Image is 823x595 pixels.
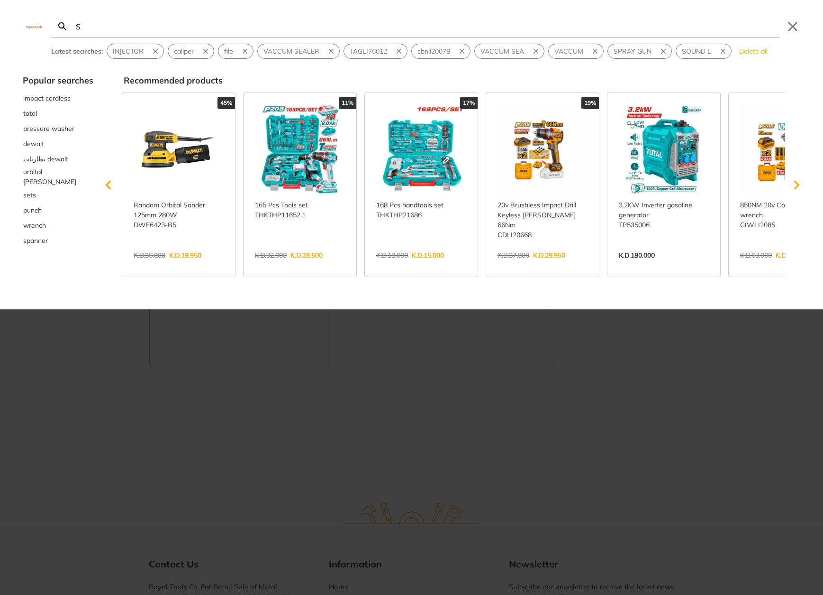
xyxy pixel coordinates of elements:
[149,44,163,58] button: Remove suggestion: INJECTOR
[241,47,249,56] svg: Remove suggestion: file
[719,47,727,56] svg: Remove suggestion: SOUND L
[717,44,731,58] button: Remove suggestion: SOUND L
[23,74,93,87] div: Popular searches
[532,47,540,56] svg: Remove suggestion: VACCUM SEA
[23,203,93,218] button: Select suggestion: punch
[168,44,199,58] button: Select suggestion: caliper
[417,46,450,56] span: cbnli20078
[395,47,403,56] svg: Remove suggestion: TAGLI76012
[614,46,651,56] span: SPRAY GUN
[124,74,800,87] div: Recommended products
[393,44,407,58] button: Remove suggestion: TAGLI76012
[23,109,37,119] span: total
[23,93,71,103] span: impact cordless
[325,44,339,58] button: Remove suggestion: VACCUM SEALER
[344,44,393,58] button: Select suggestion: TAGLI76012
[151,47,160,56] svg: Remove suggestion: INJECTOR
[581,97,599,109] div: 19%
[682,46,711,56] span: SOUND L
[99,176,118,195] svg: Scroll left
[107,44,149,58] button: Select suggestion: INJECTOR
[257,44,340,59] div: Suggestion: VACCUM SEALER
[456,44,470,58] button: Remove suggestion: cbnli20078
[480,46,524,56] span: VACCUM SEA
[23,154,68,164] span: بطاريات dewalt
[607,44,672,59] div: Suggestion: SPRAY GUN
[676,44,732,59] div: Suggestion: SOUND L
[23,91,93,106] div: Suggestion: impact cordless
[530,44,544,58] button: Remove suggestion: VACCUM SEA
[23,121,93,136] div: Suggestion: pressure washer
[23,136,93,151] div: Suggestion: dewalt
[23,124,74,134] span: pressure washer
[676,44,717,58] button: Select suggestion: SOUND L
[23,139,44,149] span: dewalt
[107,44,164,59] div: Suggestion: INJECTOR
[659,47,668,56] svg: Remove suggestion: SPRAY GUN
[51,46,103,56] div: Latest searches:
[23,205,42,215] span: punch
[23,190,36,200] span: sets
[218,44,239,58] button: Select suggestion: file
[23,106,93,121] button: Select suggestion: total
[458,47,466,56] svg: Remove suggestion: cbnli20078
[23,91,93,106] button: Select suggestion: impact cordless
[74,15,779,37] input: Search…
[735,44,771,59] button: Delete all
[23,151,93,167] div: Suggestion: بطاريات dewalt
[263,46,319,56] span: VACCUM SEALER
[23,167,93,187] span: orbital [PERSON_NAME]
[23,151,93,167] button: Select suggestion: بطاريات dewalt
[344,44,407,59] div: Suggestion: TAGLI76012
[608,44,657,58] button: Select suggestion: SPRAY GUN
[23,121,93,136] button: Select suggestion: pressure washer
[23,203,93,218] div: Suggestion: punch
[411,44,470,59] div: Suggestion: cbnli20078
[327,47,335,56] svg: Remove suggestion: VACCUM SEALER
[23,106,93,121] div: Suggestion: total
[218,44,253,59] div: Suggestion: file
[548,44,604,59] div: Suggestion: VACCUM
[591,47,599,56] svg: Remove suggestion: VACCUM
[23,233,93,248] div: Suggestion: spanner
[339,97,356,109] div: 11%
[657,44,671,58] button: Remove suggestion: SPRAY GUN
[350,46,387,56] span: TAGLI76012
[787,176,806,195] svg: Scroll right
[23,218,93,233] button: Select suggestion: wrench
[57,21,68,32] svg: Search
[23,167,93,187] button: Select suggestion: orbital sande
[174,46,194,56] span: caliper
[113,46,144,56] span: INJECTOR
[23,187,93,203] button: Select suggestion: sets
[258,44,325,58] button: Select suggestion: VACCUM SEALER
[23,221,46,231] span: wrench
[224,46,233,56] span: file
[412,44,456,58] button: Select suggestion: cbnli20078
[785,19,800,34] button: Close
[23,136,93,151] button: Select suggestion: dewalt
[23,233,93,248] button: Select suggestion: spanner
[589,44,603,58] button: Remove suggestion: VACCUM
[23,236,48,246] span: spanner
[199,44,214,58] button: Remove suggestion: caliper
[474,44,544,59] div: Suggestion: VACCUM SEA
[554,46,583,56] span: VACCUM
[460,97,478,109] div: 17%
[23,187,93,203] div: Suggestion: sets
[239,44,253,58] button: Remove suggestion: file
[217,97,235,109] div: 45%
[475,44,530,58] button: Select suggestion: VACCUM SEA
[23,218,93,233] div: Suggestion: wrench
[168,44,214,59] div: Suggestion: caliper
[23,24,45,28] img: Close
[23,167,93,187] div: Suggestion: orbital sande
[201,47,210,56] svg: Remove suggestion: caliper
[549,44,589,58] button: Select suggestion: VACCUM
